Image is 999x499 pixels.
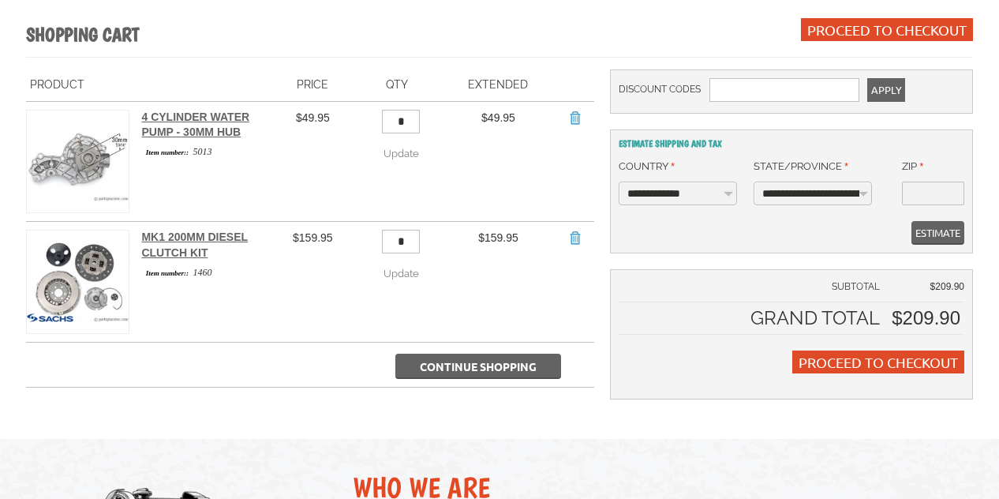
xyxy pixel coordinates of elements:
span: Estimate [915,221,960,245]
h2: Estimate Shipping and Tax [619,138,964,149]
a: Remove Item [567,230,582,246]
span: $49.95 [296,111,330,124]
span: Proceed to Checkout [799,354,958,370]
th: Extended [442,69,555,101]
img: 4 Cylinder Water Pump - 30mm Hub [27,111,129,212]
a: Remove Item [567,110,582,126]
label: Zip [902,159,923,174]
span: Continue Shopping [420,359,537,373]
span: $209.90 [892,307,960,328]
div: 1460 [141,265,268,280]
button: Apply [867,78,905,102]
a: 4 Cylinder Water Pump - 30mm Hub [141,111,249,139]
button: Proceed to Checkout [792,351,964,373]
label: State/Province [754,159,848,174]
span: $159.95 [293,231,333,244]
button: Proceed to Checkout [801,18,973,41]
span: Apply [871,78,901,102]
span: Update [384,148,419,159]
div: 5013 [141,144,268,159]
span: $159.95 [478,231,518,244]
button: Continue Shopping [395,354,561,379]
span: Update [384,268,419,280]
img: MK1 200mm Diesel Clutch Kit [27,231,129,332]
span: Price [297,78,328,91]
span: Item number:: [141,147,193,158]
label: Country [619,159,675,174]
span: $209.90 [930,281,964,292]
td: Subtotal [619,278,888,302]
span: Product [30,78,84,91]
strong: Grand Total [750,306,880,329]
span: Item number:: [141,268,193,279]
span: $49.95 [481,111,515,124]
th: Qty [353,69,442,101]
button: Estimate [911,221,964,245]
h1: Shopping Cart [26,23,139,48]
span: Proceed to Checkout [807,21,967,38]
a: MK1 200mm Diesel Clutch Kit [141,231,248,259]
label: Discount Codes [619,78,702,101]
